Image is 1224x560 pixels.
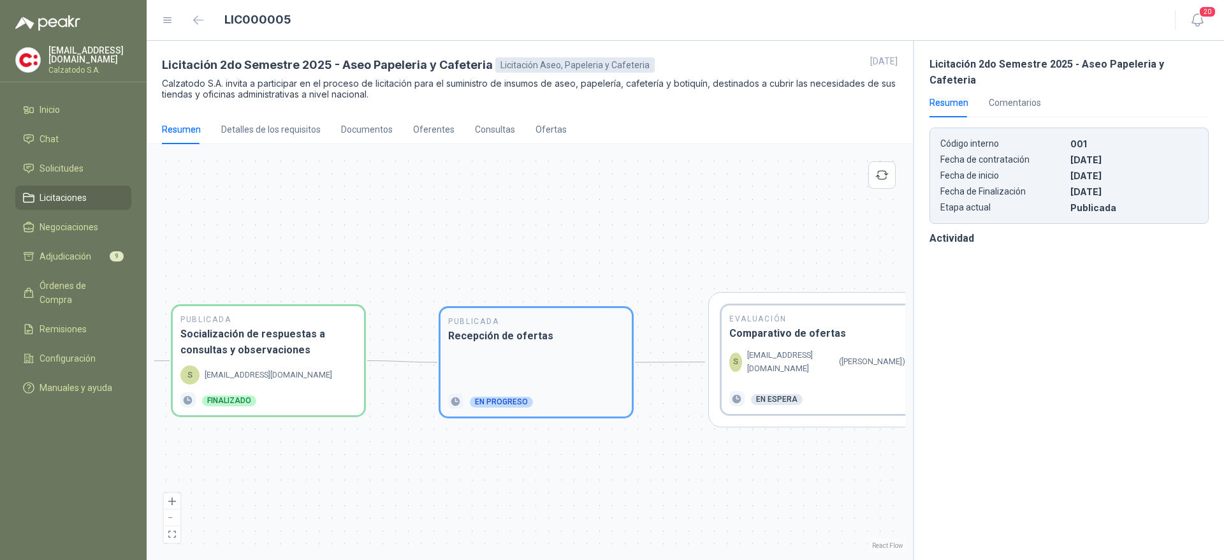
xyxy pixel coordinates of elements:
[202,395,256,406] div: Finalizado
[1070,138,1198,149] p: 001
[495,57,655,73] div: Licitación Aseo, Papeleria y Cafeteria
[729,313,905,325] h2: Evaluación
[1198,6,1216,18] span: 20
[872,542,903,549] a: React Flow attribution
[1186,9,1209,32] button: 20
[929,56,1209,88] h3: Licitación 2do Semestre 2025 - Aseo Papeleria y Cafeteria
[535,122,567,136] div: Ofertas
[1070,186,1198,197] p: [DATE]
[40,161,84,175] span: Solicitudes
[15,317,131,341] a: Remisiones
[940,170,1068,181] p: Fecha de inicio
[15,98,131,122] a: Inicio
[164,510,180,526] button: zoom out
[1070,170,1198,181] p: [DATE]
[441,308,632,416] div: PublicadaRecepción de ofertasEn progreso
[40,381,112,395] span: Manuales y ayuda
[733,355,738,368] p: S
[40,322,87,336] span: Remisiones
[15,127,131,151] a: Chat
[162,122,201,136] div: Resumen
[48,46,131,64] p: [EMAIL_ADDRESS][DOMAIN_NAME]
[470,397,533,408] div: En progreso
[839,355,905,368] span: ( [PERSON_NAME] )
[929,96,968,110] div: Resumen
[708,292,926,427] div: EvaluaciónComparativo de ofertasS[EMAIL_ADDRESS][DOMAIN_NAME]([PERSON_NAME])En espera
[989,96,1041,110] div: Comentarios
[15,244,131,269] a: Adjudicación9
[40,103,60,117] span: Inicio
[164,493,180,510] button: zoom in
[205,369,332,381] p: [EMAIL_ADDRESS][DOMAIN_NAME]
[40,249,91,263] span: Adjudicación
[187,369,193,381] p: S
[15,215,131,239] a: Negociaciones
[16,48,40,72] img: Company Logo
[751,394,803,405] div: En espera
[870,56,898,66] p: [DATE]
[15,274,131,312] a: Órdenes de Compra
[164,526,180,543] button: fit view
[940,138,1068,149] p: Código interno
[180,326,356,358] h3: Socialización de respuestas a consultas y observaciones
[413,122,455,136] div: Oferentes
[940,186,1068,197] p: Fecha de Finalización
[162,78,898,99] p: Calzatodo S.A. invita a participar en el proceso de licitación para el suministro de insumos de a...
[40,220,98,234] span: Negociaciones
[1070,202,1198,213] p: Publicada
[448,316,624,328] h2: Publicada
[164,493,180,543] div: React Flow controls
[99,361,170,363] g: Edge from 1d124543-7b5c-4ead-bf97-b32100ebec8d to 5fb7a003-71d4-4987-81ae-b32100ebec8d
[475,122,515,136] div: Consultas
[729,325,905,341] h3: Comparativo de ofertas
[40,351,96,365] span: Configuración
[15,156,131,181] a: Solicitudes
[367,361,437,362] g: Edge from 5fb7a003-71d4-4987-81ae-b32100ebec8d to f6b5bceb-8d06-4aec-8461-b32100ebec8d
[221,122,321,136] div: Detalles de los requisitos
[341,122,393,136] div: Documentos
[173,306,364,415] div: PublicadaSocialización de respuestas a consultas y observacionesS[EMAIL_ADDRESS][DOMAIN_NAME]Fina...
[40,279,119,307] span: Órdenes de Compra
[747,349,834,375] p: [EMAIL_ADDRESS][DOMAIN_NAME]
[224,11,291,29] h1: LIC000005
[110,251,124,262] span: 9
[929,230,1209,246] h3: Actividad
[162,56,493,74] h3: Licitación 2do Semestre 2025 - Aseo Papeleria y Cafeteria
[940,202,1068,213] p: Etapa actual
[15,346,131,371] a: Configuración
[448,328,624,344] h3: Recepción de ofertas
[15,186,131,210] a: Licitaciones
[48,66,131,74] p: Calzatodo S.A.
[40,132,59,146] span: Chat
[15,15,80,31] img: Logo peakr
[1070,154,1198,165] p: [DATE]
[15,376,131,400] a: Manuales y ayuda
[40,191,87,205] span: Licitaciones
[180,314,356,326] h2: Publicada
[940,154,1068,165] p: Fecha de contratación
